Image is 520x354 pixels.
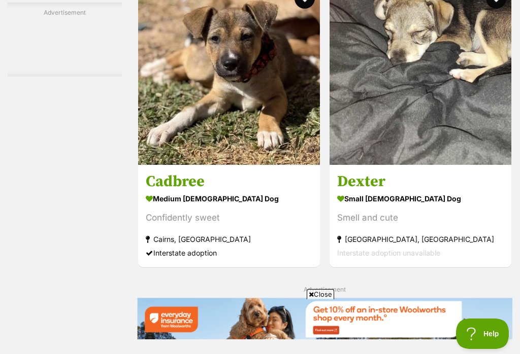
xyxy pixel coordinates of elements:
[337,172,504,191] h3: Dexter
[8,3,122,77] div: Advertisement
[337,191,504,206] strong: small [DEMOGRAPHIC_DATA] Dog
[304,286,346,293] span: Advertisement
[337,232,504,246] strong: [GEOGRAPHIC_DATA], [GEOGRAPHIC_DATA]
[146,246,312,260] div: Interstate adoption
[456,318,510,349] iframe: Help Scout Beacon - Open
[138,164,320,267] a: Cadbree medium [DEMOGRAPHIC_DATA] Dog Confidently sweet Cairns, [GEOGRAPHIC_DATA] Interstate adop...
[330,164,511,267] a: Dexter small [DEMOGRAPHIC_DATA] Dog Smell and cute [GEOGRAPHIC_DATA], [GEOGRAPHIC_DATA] Interstat...
[337,211,504,225] div: Smell and cute
[146,191,312,206] strong: medium [DEMOGRAPHIC_DATA] Dog
[337,249,440,257] span: Interstate adoption unavailable
[75,303,445,349] iframe: Advertisement
[146,211,312,225] div: Confidently sweet
[307,289,334,299] span: Close
[146,232,312,246] strong: Cairns, [GEOGRAPHIC_DATA]
[146,172,312,191] h3: Cadbree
